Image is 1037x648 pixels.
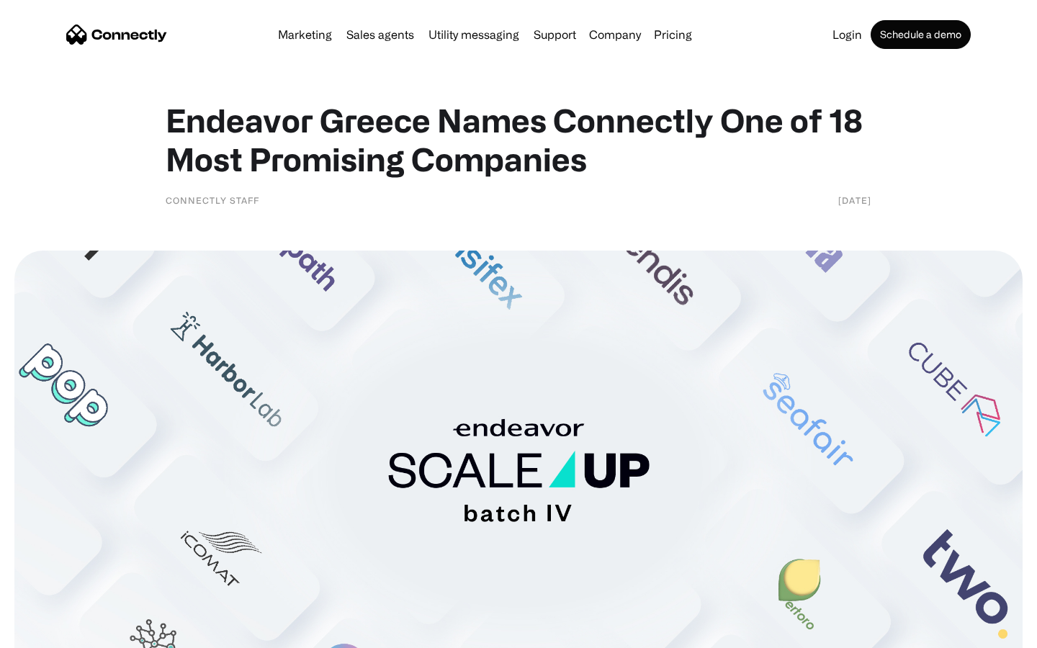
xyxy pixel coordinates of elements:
[838,193,871,207] div: [DATE]
[528,29,582,40] a: Support
[827,29,868,40] a: Login
[272,29,338,40] a: Marketing
[423,29,525,40] a: Utility messaging
[14,623,86,643] aside: Language selected: English
[341,29,420,40] a: Sales agents
[589,24,641,45] div: Company
[166,101,871,179] h1: Endeavor Greece Names Connectly One of 18 Most Promising Companies
[29,623,86,643] ul: Language list
[871,20,971,49] a: Schedule a demo
[648,29,698,40] a: Pricing
[166,193,259,207] div: Connectly Staff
